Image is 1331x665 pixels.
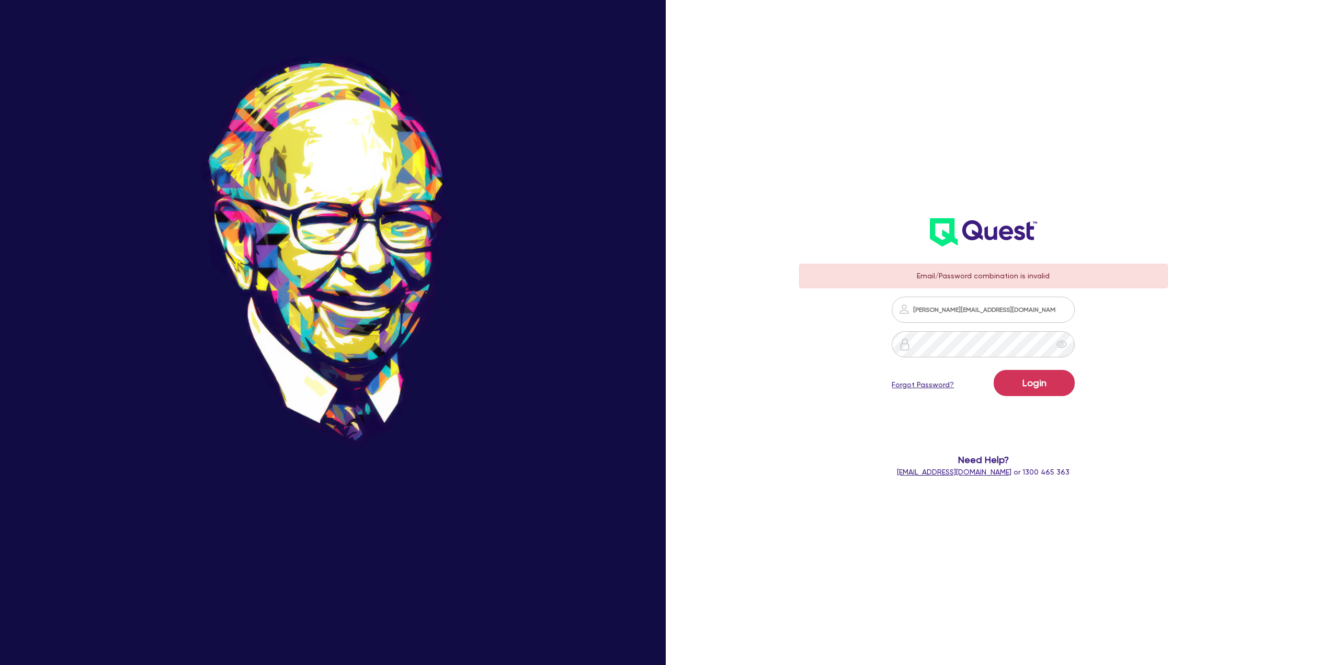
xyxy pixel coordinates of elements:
img: wH2k97JdezQIQAAAABJRU5ErkJggg== [930,218,1037,246]
button: Login [994,370,1075,396]
img: icon-password [898,303,911,315]
input: Email address [892,297,1075,323]
a: [EMAIL_ADDRESS][DOMAIN_NAME] [897,468,1011,476]
span: or 1300 465 363 [897,468,1070,476]
img: icon-password [898,338,911,351]
span: eye [1056,339,1067,350]
span: Need Help? [799,453,1168,467]
span: Email/Password combination is invalid [917,272,1050,280]
a: Forgot Password? [892,379,954,390]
